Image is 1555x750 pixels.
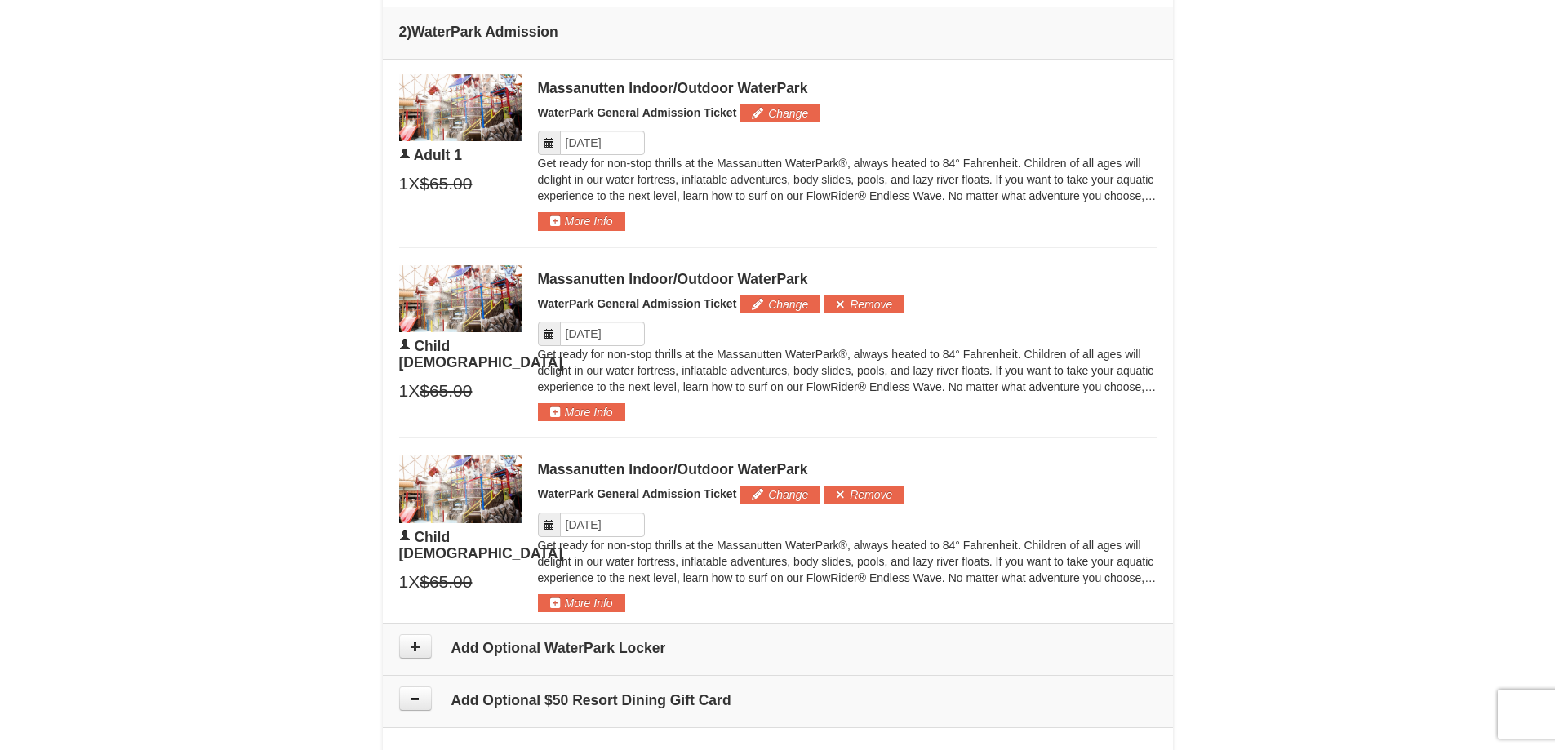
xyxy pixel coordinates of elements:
span: Child [DEMOGRAPHIC_DATA] [399,338,563,371]
div: Massanutten Indoor/Outdoor WaterPark [538,271,1157,287]
button: More Info [538,212,625,230]
span: WaterPark General Admission Ticket [538,487,737,500]
span: $65.00 [420,171,472,196]
h4: Add Optional WaterPark Locker [399,640,1157,656]
button: Remove [824,486,904,504]
span: ) [407,24,411,40]
div: Massanutten Indoor/Outdoor WaterPark [538,461,1157,477]
img: 6619917-1403-22d2226d.jpg [399,74,522,141]
span: Adult 1 [414,147,462,163]
h4: 2 WaterPark Admission [399,24,1157,40]
button: More Info [538,594,625,612]
span: $65.00 [420,570,472,594]
span: $65.00 [420,379,472,403]
span: 1 [399,171,409,196]
button: Remove [824,295,904,313]
p: Get ready for non-stop thrills at the Massanutten WaterPark®, always heated to 84° Fahrenheit. Ch... [538,346,1157,395]
span: X [408,171,420,196]
span: 1 [399,570,409,594]
button: Change [740,486,820,504]
p: Get ready for non-stop thrills at the Massanutten WaterPark®, always heated to 84° Fahrenheit. Ch... [538,155,1157,204]
button: More Info [538,403,625,421]
span: WaterPark General Admission Ticket [538,297,737,310]
span: X [408,570,420,594]
span: WaterPark General Admission Ticket [538,106,737,119]
span: X [408,379,420,403]
button: Change [740,104,820,122]
img: 6619917-1403-22d2226d.jpg [399,265,522,332]
p: Get ready for non-stop thrills at the Massanutten WaterPark®, always heated to 84° Fahrenheit. Ch... [538,537,1157,586]
h4: Add Optional $50 Resort Dining Gift Card [399,692,1157,708]
button: Change [740,295,820,313]
img: 6619917-1403-22d2226d.jpg [399,455,522,522]
div: Massanutten Indoor/Outdoor WaterPark [538,80,1157,96]
span: 1 [399,379,409,403]
span: Child [DEMOGRAPHIC_DATA] [399,529,563,561]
